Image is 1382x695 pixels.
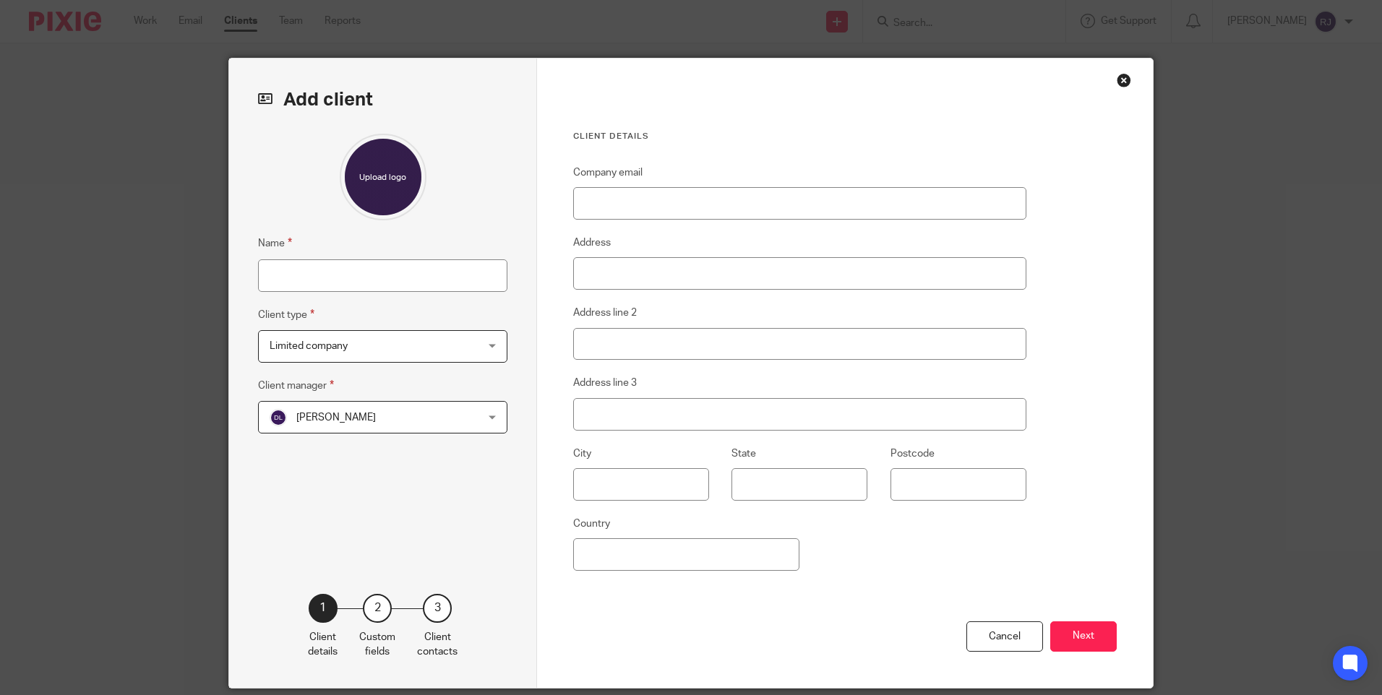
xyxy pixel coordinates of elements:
h2: Add client [258,87,507,112]
label: Country [573,517,610,531]
label: Address line 2 [573,306,637,320]
label: Postcode [890,446,935,461]
div: 2 [363,594,392,623]
label: Address line 3 [573,376,637,390]
div: 3 [423,594,452,623]
p: Client details [308,630,338,660]
label: Name [258,235,292,251]
label: Company email [573,165,643,180]
p: Client contacts [417,630,458,660]
img: svg%3E [270,409,287,426]
h3: Client details [573,131,1026,142]
div: Cancel [966,621,1043,652]
span: [PERSON_NAME] [296,413,376,423]
label: City [573,446,591,461]
label: Client type [258,306,314,323]
span: Limited company [270,341,348,351]
label: Client manager [258,377,334,394]
button: Next [1050,621,1117,652]
p: Custom fields [359,630,395,660]
label: State [731,446,756,461]
label: Address [573,236,611,250]
div: Close this dialog window [1117,73,1131,87]
div: 1 [309,594,338,623]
